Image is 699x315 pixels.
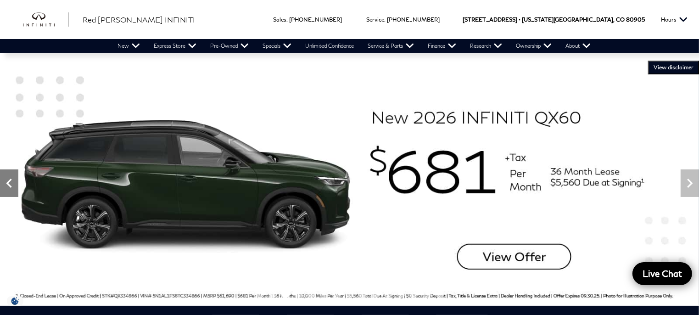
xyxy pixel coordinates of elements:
span: Go to slide 6 [319,289,329,298]
span: Go to slide 10 [371,289,380,298]
span: Go to slide 12 [397,289,406,298]
a: Finance [421,39,463,53]
a: Research [463,39,509,53]
span: Go to slide 14 [422,289,431,298]
a: About [559,39,598,53]
section: Click to Open Cookie Consent Modal [5,296,26,306]
a: Specials [256,39,298,53]
div: Next [681,169,699,197]
span: Sales [273,16,286,23]
span: Go to slide 3 [281,289,290,298]
span: : [384,16,386,23]
a: [PHONE_NUMBER] [387,16,440,23]
span: Red [PERSON_NAME] INFINITI [83,15,195,24]
a: Live Chat [632,262,692,285]
span: Go to slide 15 [435,289,444,298]
span: Go to slide 11 [384,289,393,298]
a: Unlimited Confidence [298,39,361,53]
span: Go to slide 7 [332,289,341,298]
button: VIEW DISCLAIMER [648,61,699,74]
img: Opt-Out Icon [5,296,26,306]
span: Go to slide 13 [409,289,419,298]
span: Go to slide 2 [268,289,277,298]
a: Ownership [509,39,559,53]
a: Pre-Owned [203,39,256,53]
span: Go to slide 8 [345,289,354,298]
span: Live Chat [638,268,687,279]
span: VIEW DISCLAIMER [654,64,693,71]
a: New [111,39,147,53]
a: infiniti [23,12,69,27]
a: Express Store [147,39,203,53]
img: INFINITI [23,12,69,27]
span: Service [366,16,384,23]
a: Red [PERSON_NAME] INFINITI [83,14,195,25]
a: Service & Parts [361,39,421,53]
a: [PHONE_NUMBER] [289,16,342,23]
nav: Main Navigation [111,39,598,53]
a: [STREET_ADDRESS] • [US_STATE][GEOGRAPHIC_DATA], CO 80905 [463,16,645,23]
span: Go to slide 1 [255,289,264,298]
span: Go to slide 4 [294,289,303,298]
span: Go to slide 5 [307,289,316,298]
span: Go to slide 9 [358,289,367,298]
span: : [286,16,288,23]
